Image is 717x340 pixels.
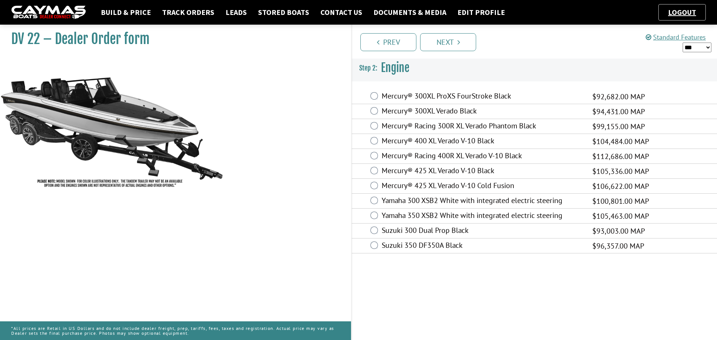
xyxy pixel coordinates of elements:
span: $105,463.00 MAP [592,210,649,222]
a: Stored Boats [254,7,313,17]
p: *All prices are Retail in US Dollars and do not include dealer freight, prep, tariffs, fees, taxe... [11,322,340,339]
span: $92,682.00 MAP [592,91,645,102]
a: Standard Features [646,33,706,41]
a: Contact Us [317,7,366,17]
a: Prev [360,33,416,51]
label: Mercury® 425 XL Verado V-10 Black [382,166,583,177]
span: $100,801.00 MAP [592,196,649,207]
label: Mercury® 300XL ProXS FourStroke Black [382,91,583,102]
label: Mercury® Racing 300R XL Verado Phantom Black [382,121,583,132]
label: Yamaha 300 XSB2 White with integrated electric steering [382,196,583,207]
label: Mercury® 300XL Verado Black [382,106,583,117]
a: Leads [222,7,251,17]
span: $104,484.00 MAP [592,136,649,147]
label: Suzuki 350 DF350A Black [382,241,583,252]
span: $106,622.00 MAP [592,181,649,192]
img: caymas-dealer-connect-2ed40d3bc7270c1d8d7ffb4b79bf05adc795679939227970def78ec6f6c03838.gif [11,6,86,19]
span: $94,431.00 MAP [592,106,645,117]
a: Next [420,33,476,51]
span: $99,155.00 MAP [592,121,645,132]
span: $93,003.00 MAP [592,225,645,237]
a: Logout [664,7,700,17]
a: Edit Profile [454,7,509,17]
label: Yamaha 350 XSB2 White with integrated electric steering [382,211,583,222]
ul: Pagination [358,32,717,51]
span: $112,686.00 MAP [592,151,649,162]
span: $96,357.00 MAP [592,240,644,252]
a: Build & Price [97,7,155,17]
h3: Engine [352,54,717,82]
h1: DV 22 – Dealer Order form [11,31,332,47]
label: Mercury® 400 XL Verado V-10 Black [382,136,583,147]
a: Track Orders [158,7,218,17]
label: Mercury® 425 XL Verado V-10 Cold Fusion [382,181,583,192]
label: Suzuki 300 Dual Prop Black [382,226,583,237]
label: Mercury® Racing 400R XL Verado V-10 Black [382,151,583,162]
a: Documents & Media [370,7,450,17]
span: $105,336.00 MAP [592,166,649,177]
